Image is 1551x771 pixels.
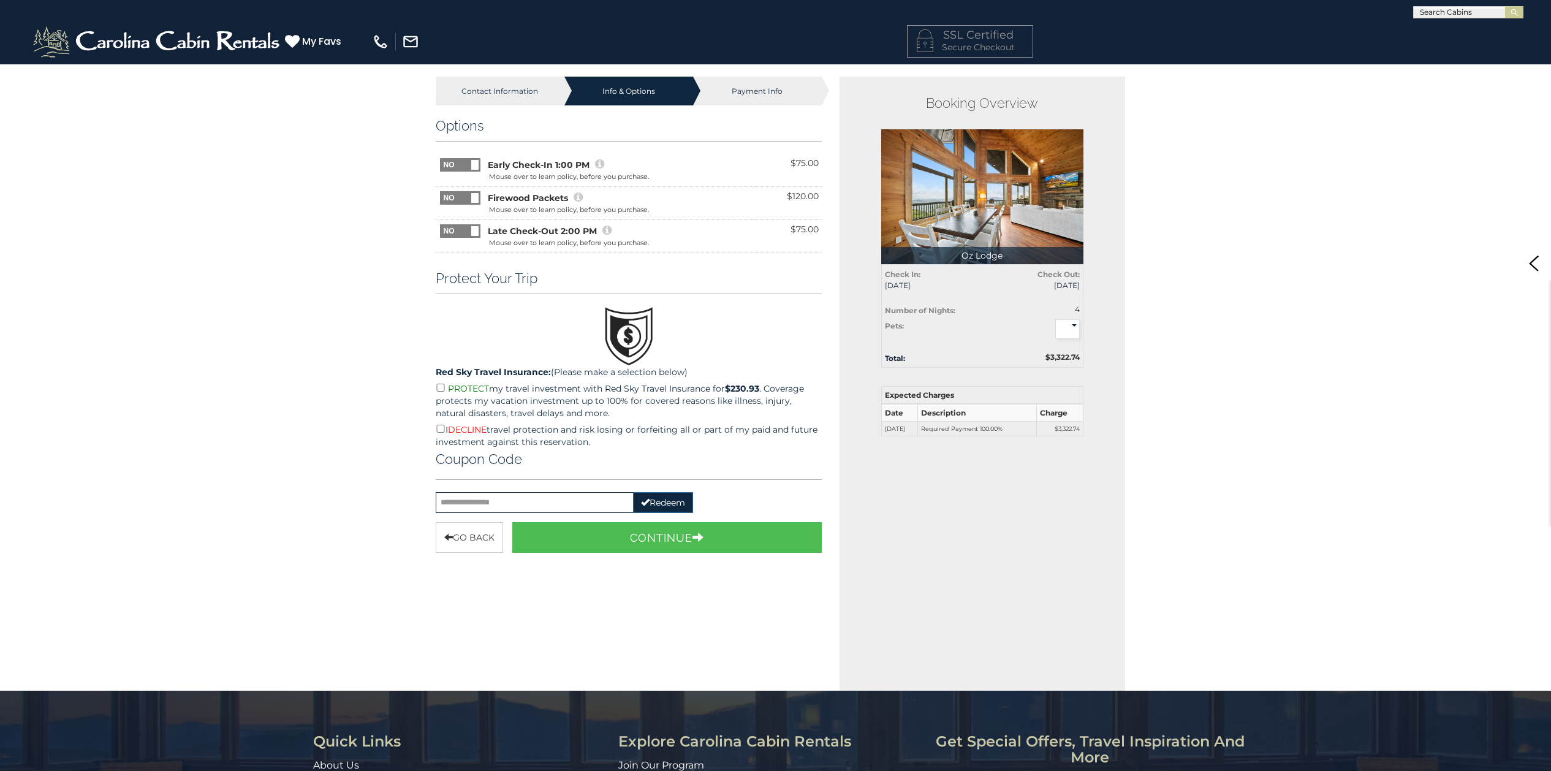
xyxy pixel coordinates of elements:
[982,352,1089,362] div: $3,322.74
[881,129,1083,264] img: 1755888806_thumbnail.jpeg
[754,220,822,253] td: $75.00
[488,159,590,171] span: Early Check-In 1:00 PM
[436,451,822,480] div: Coupon Code
[489,238,649,248] div: Mouse over to learn policy, before you purchase.
[1027,304,1080,314] div: 4
[448,383,489,394] span: PROTECT
[436,118,822,134] h3: Options
[992,280,1080,291] span: [DATE]
[313,734,609,750] h3: Quick Links
[31,23,285,60] img: White-1-2.png
[885,321,904,330] strong: Pets:
[618,734,923,750] h3: Explore Carolina Cabin Rentals
[436,366,822,378] p: (Please make a selection below)
[633,492,693,513] button: Redeem
[754,154,822,187] td: $75.00
[917,29,933,52] img: LOCKICON1.png
[372,33,389,50] img: phone-regular-white.png
[489,172,649,182] div: Mouse over to learn policy, before you purchase.
[1037,270,1080,279] strong: Check Out:
[918,404,1037,422] th: Description
[618,759,704,771] a: Join Our Program
[489,205,649,215] div: Mouse over to learn policy, before you purchase.
[881,421,917,436] td: [DATE]
[885,354,905,363] strong: Total:
[488,225,597,237] span: Late Check-Out 2:00 PM
[402,33,419,50] img: mail-regular-white.png
[881,247,1083,264] p: Oz Lodge
[1037,404,1083,422] th: Charge
[725,383,759,394] strong: $230.93
[1037,421,1083,436] td: $3,322.74
[881,386,1083,404] th: Expected Charges
[885,306,955,315] strong: Number of Nights:
[604,306,653,366] img: travel.png
[436,367,551,378] strong: Red Sky Travel Insurance:
[881,95,1083,111] h2: Booking Overview
[917,29,1023,42] h4: SSL Certified
[754,187,822,220] td: $120.00
[881,404,917,422] th: Date
[448,424,487,435] span: DECLINE
[436,422,822,448] p: I travel protection and risk losing or forfeiting all or part of my paid and future investment ag...
[302,34,341,49] span: My Favs
[885,270,920,279] strong: Check In:
[512,522,822,553] button: Continue
[917,41,1023,53] p: Secure Checkout
[488,192,568,204] span: Firewood Packets
[918,421,1037,436] td: Required Payment 100.00%
[285,34,344,50] a: My Favs
[436,522,503,553] button: Go Back
[436,381,822,419] p: my travel investment with Red Sky Travel Insurance for . Coverage protects my vacation investment...
[933,734,1247,766] h3: Get special offers, travel inspiration and more
[313,759,359,771] a: About Us
[885,280,973,291] span: [DATE]
[436,270,822,286] h3: Protect Your Trip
